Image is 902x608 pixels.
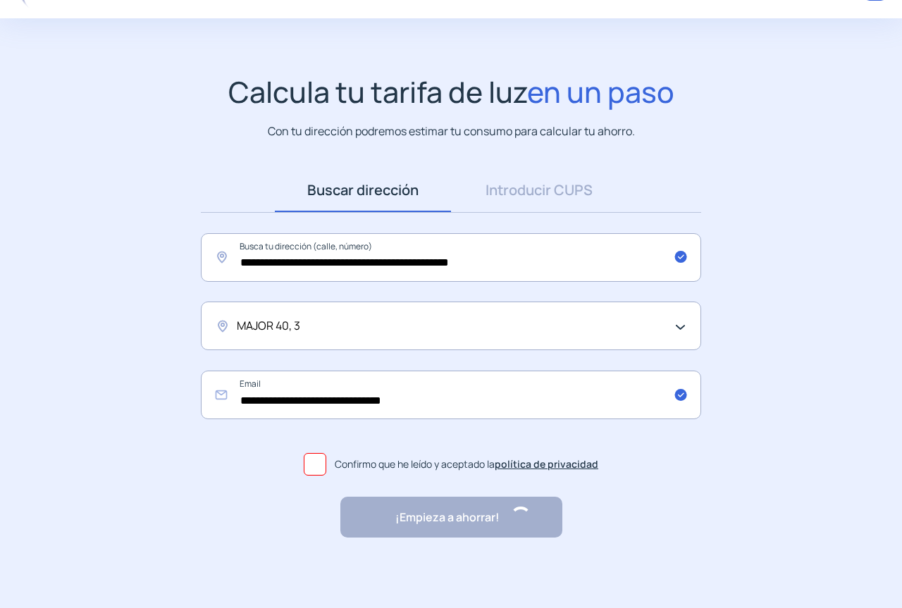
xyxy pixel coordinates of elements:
[237,317,300,335] span: MAJOR 40, 3
[268,123,635,140] p: Con tu dirección podremos estimar tu consumo para calcular tu ahorro.
[451,168,627,212] a: Introducir CUPS
[228,75,674,109] h1: Calcula tu tarifa de luz
[275,168,451,212] a: Buscar dirección
[335,457,598,472] span: Confirmo que he leído y aceptado la
[527,72,674,111] span: en un paso
[495,457,598,471] a: política de privacidad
